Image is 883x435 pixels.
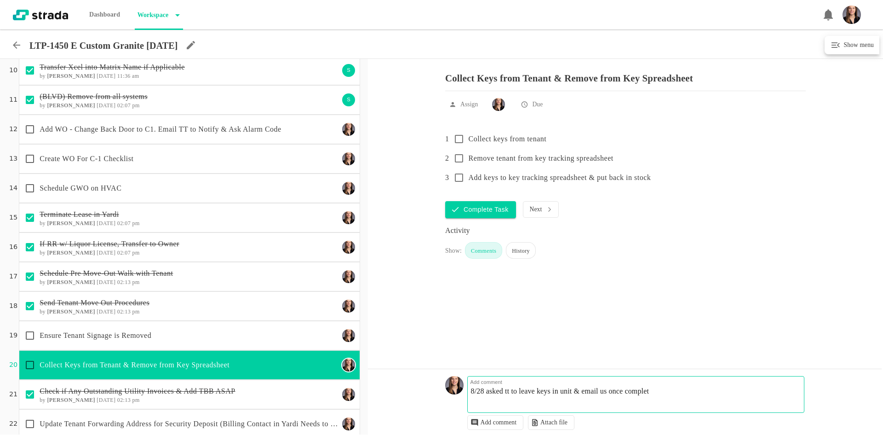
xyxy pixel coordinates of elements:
div: History [506,242,536,259]
p: (BLVD) Remove from all systems [40,91,339,102]
p: Check if Any Outstanding Utility Invoices & Add TBB ASAP [40,386,339,397]
p: Dashboard [86,6,123,24]
img: Ty Depies [342,270,355,283]
p: 16 [9,242,17,252]
p: Next [530,206,542,213]
b: [PERSON_NAME] [47,249,95,256]
img: Ty Depies [342,300,355,313]
p: 20 [9,360,17,370]
p: 14 [9,183,17,193]
p: 19 [9,331,17,341]
b: [PERSON_NAME] [47,102,95,109]
p: 1 [445,133,449,145]
img: Ty Depies [342,241,355,254]
p: Transfer Xcel into Matrix Name if Applicable [40,62,339,73]
p: 3 [445,172,449,183]
img: Headshot_Vertical.jpg [843,6,861,24]
p: 10 [9,65,17,75]
div: Activity [445,225,806,236]
p: 22 [9,419,17,429]
p: Add keys to key tracking spreadsheet & put back in stock [469,172,651,183]
b: [PERSON_NAME] [47,73,95,79]
img: Ty Depies [492,98,505,111]
h6: by [DATE] 02:07 pm [40,220,339,226]
h6: by [DATE] 02:07 pm [40,249,339,256]
button: Complete Task [445,201,516,218]
p: Schedule Pre Move-Out Walk with Tenant [40,268,339,279]
img: Ty Depies [342,329,355,342]
p: Schedule GWO on HVAC [40,183,339,194]
p: 2 [445,153,449,164]
img: Ty Depies [342,359,355,371]
b: [PERSON_NAME] [47,279,95,285]
img: Ty Depies [342,123,355,136]
p: Due [532,100,543,109]
h6: Show menu [841,40,874,51]
p: Collect keys from tenant [469,133,547,145]
img: Ty Depies [342,388,355,401]
p: Collect Keys from Tenant & Remove from Key Spreadsheet [40,360,339,371]
img: strada-logo [13,10,68,20]
p: If RR w/ Liquor License, Transfer to Owner [40,238,339,249]
p: Add comment [481,419,517,426]
b: [PERSON_NAME] [47,308,95,315]
p: 15 [9,213,17,223]
p: Send Tenant Move Out Procedures [40,297,339,308]
div: S [341,93,356,107]
img: Headshot_Vertical.jpg [445,376,464,394]
p: Terminate Lease in Yardi [40,209,339,220]
p: 13 [9,154,17,164]
p: Attach file [540,419,568,426]
p: Remove tenant from key tracking spreadsheet [469,153,614,164]
p: 17 [9,272,17,282]
p: Assign [460,100,478,109]
p: 21 [9,389,17,400]
div: Comments [465,242,502,259]
p: Ensure Tenant Signage is Removed [40,330,339,341]
div: Show: [445,246,462,259]
p: Collect Keys from Tenant & Remove from Key Spreadsheet [445,66,806,84]
p: Add comment [469,377,738,388]
p: Workspace [135,6,169,24]
b: [PERSON_NAME] [47,220,95,226]
div: S [341,63,356,78]
h6: by [DATE] 02:13 pm [40,279,339,285]
p: 12 [9,124,17,134]
textarea: 8/28 asked tt to leave keys in unit & email us once complet [469,386,806,412]
h6: by [DATE] 02:13 pm [40,397,339,403]
p: Update Tenant Forwarding Address for Security Deposit (Billing Contact in Yardi Needs to Have Add... [40,418,339,429]
img: Ty Depies [342,211,355,224]
h6: by [DATE] 11:36 am [40,73,339,79]
p: Add WO - Change Back Door to C1. Email TT to Notify & Ask Alarm Code [40,124,339,135]
p: Create WO For C-1 Checklist [40,153,339,164]
p: LTP-1450 E Custom Granite [DATE] [29,40,178,51]
b: [PERSON_NAME] [47,397,95,403]
p: 11 [9,95,17,105]
img: Ty Depies [342,418,355,430]
p: 18 [9,301,17,311]
img: Ty Depies [342,152,355,165]
img: Ty Depies [342,182,355,195]
h6: by [DATE] 02:13 pm [40,308,339,315]
h6: by [DATE] 02:07 pm [40,102,339,109]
